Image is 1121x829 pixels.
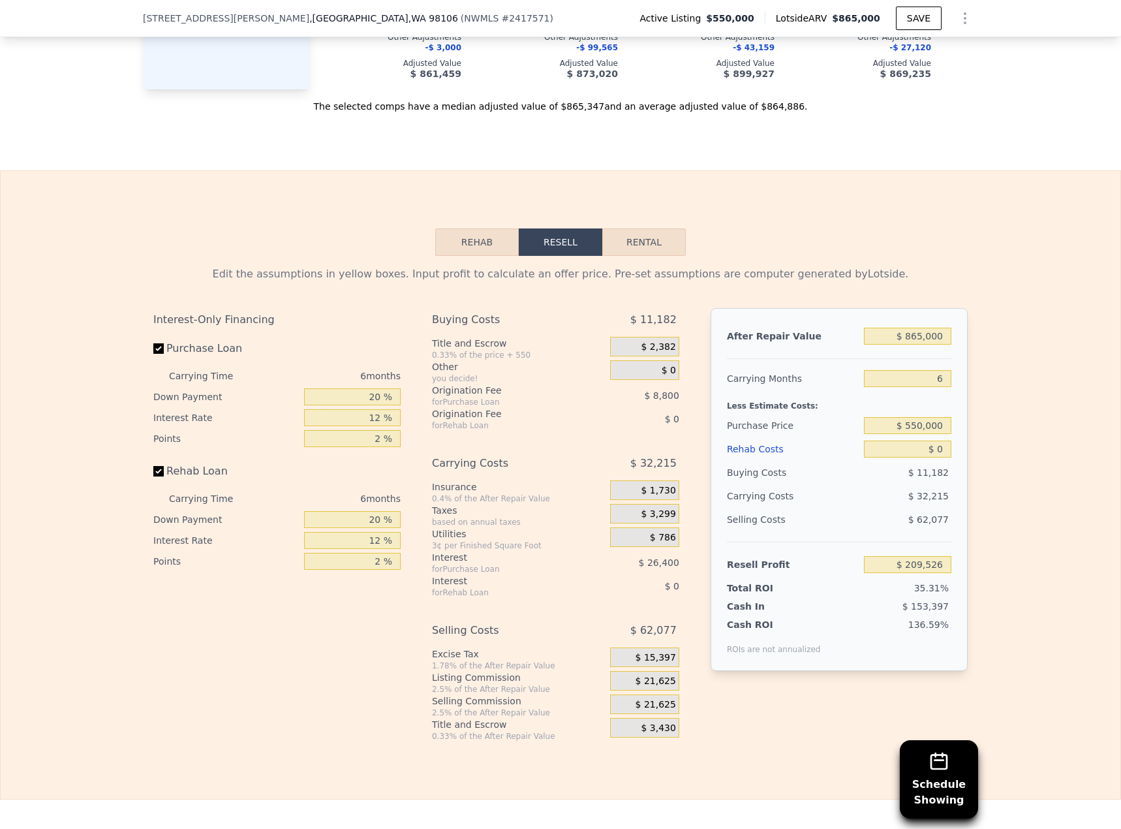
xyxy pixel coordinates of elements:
span: $ 0 [665,414,679,424]
div: Edit the assumptions in yellow boxes. Input profit to calculate an offer price. Pre-set assumptio... [153,266,968,282]
button: Resell [519,228,602,256]
span: -$ 99,565 [576,43,618,52]
span: $ 899,927 [724,69,775,79]
span: $550,000 [706,12,754,25]
div: Origination Fee [432,407,577,420]
div: based on annual taxes [432,517,605,527]
div: Adjusted Value [952,58,1088,69]
span: $ 3,430 [641,723,675,734]
div: Buying Costs [727,461,859,484]
div: Interest [432,551,577,564]
div: Listing Commission [432,671,605,684]
div: Adjusted Value [639,58,775,69]
div: Carrying Months [727,367,859,390]
div: After Repair Value [727,324,859,348]
span: NWMLS [464,13,499,23]
div: Selling Costs [727,508,859,531]
div: 3¢ per Finished Square Foot [432,540,605,551]
span: Lotside ARV [776,12,832,25]
div: Other Adjustments [639,32,775,42]
div: Title and Escrow [432,337,605,350]
div: 6 months [259,488,401,509]
div: Total ROI [727,582,808,595]
div: Origination Fee [432,384,577,397]
div: Interest-Only Financing [153,308,401,332]
div: Points [153,428,299,449]
span: # 2417571 [501,13,549,23]
span: $ 786 [650,532,676,544]
div: Selling Commission [432,695,605,708]
span: $ 32,215 [908,491,949,501]
div: Other Adjustments [326,32,461,42]
div: Adjusted Value [482,58,618,69]
div: Carrying Time [169,366,254,386]
span: $ 153,397 [902,601,949,612]
div: for Purchase Loan [432,564,577,574]
div: Cash ROI [727,618,821,631]
div: Down Payment [153,509,299,530]
div: 0.33% of the price + 550 [432,350,605,360]
div: Insurance [432,480,605,493]
span: $865,000 [832,13,880,23]
input: Rehab Loan [153,466,164,477]
button: SAVE [896,7,942,30]
div: Rehab Costs [727,437,859,461]
button: Show Options [952,5,978,31]
label: Purchase Loan [153,337,299,360]
div: ( ) [461,12,553,25]
label: Rehab Loan [153,460,299,483]
div: Taxes [432,504,605,517]
div: Carrying Time [169,488,254,509]
span: $ 869,235 [880,69,931,79]
div: for Rehab Loan [432,420,577,431]
button: Rehab [435,228,519,256]
div: Buying Costs [432,308,577,332]
button: Rental [602,228,686,256]
div: Less Estimate Costs: [727,390,951,414]
span: $ 873,020 [567,69,618,79]
span: -$ 43,159 [733,43,775,52]
span: $ 8,800 [644,390,679,401]
span: Active Listing [639,12,706,25]
span: $ 0 [662,365,676,377]
div: for Purchase Loan [432,397,577,407]
div: Other Adjustments [795,32,931,42]
div: you decide! [432,373,605,384]
span: , WA 98106 [408,13,458,23]
span: $ 0 [665,581,679,591]
span: $ 15,397 [636,652,676,664]
span: $ 32,215 [630,452,677,475]
div: Adjusted Value [795,58,931,69]
span: -$ 3,000 [425,43,461,52]
div: Cash In [727,600,808,613]
span: 136.59% [908,619,949,630]
div: Resell Profit [727,553,859,576]
div: Excise Tax [432,648,605,661]
span: $ 11,182 [908,467,949,478]
div: Title and Escrow [432,718,605,731]
div: Down Payment [153,386,299,407]
div: Carrying Costs [727,484,808,508]
span: $ 2,382 [641,341,675,353]
span: 35.31% [914,583,949,593]
span: $ 21,625 [636,676,676,687]
span: $ 21,625 [636,699,676,711]
div: Selling Costs [432,619,577,642]
input: Purchase Loan [153,343,164,354]
div: 0.33% of the After Repair Value [432,731,605,742]
div: 2.5% of the After Repair Value [432,708,605,718]
span: [STREET_ADDRESS][PERSON_NAME] [143,12,309,25]
div: ROIs are not annualized [727,631,821,655]
div: Points [153,551,299,572]
div: Utilities [432,527,605,540]
div: 1.78% of the After Repair Value [432,661,605,671]
div: Other [432,360,605,373]
div: Interest Rate [153,530,299,551]
span: -$ 27,120 [889,43,931,52]
div: for Rehab Loan [432,587,577,598]
span: $ 26,400 [639,557,679,568]
button: ScheduleShowing [900,740,978,819]
span: $ 11,182 [630,308,677,332]
span: $ 62,077 [908,514,949,525]
div: Carrying Costs [432,452,577,475]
